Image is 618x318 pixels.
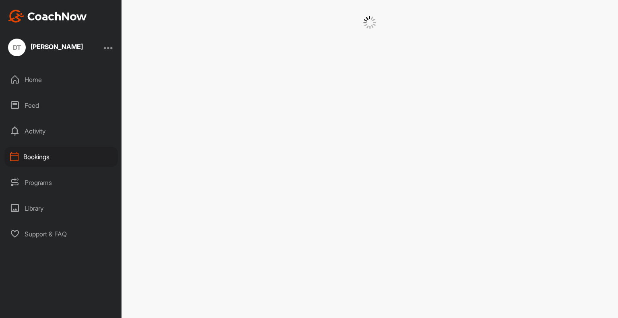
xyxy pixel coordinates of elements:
img: G6gVgL6ErOh57ABN0eRmCEwV0I4iEi4d8EwaPGI0tHgoAbU4EAHFLEQAh+QQFCgALACwIAA4AGAASAAAEbHDJSesaOCdk+8xg... [363,16,376,29]
div: Bookings [4,147,118,167]
div: Home [4,70,118,90]
div: DT [8,39,26,56]
div: Support & FAQ [4,224,118,244]
div: Programs [4,172,118,193]
div: [PERSON_NAME] [31,43,83,50]
div: Activity [4,121,118,141]
img: CoachNow [8,10,87,23]
div: Feed [4,95,118,115]
div: Library [4,198,118,218]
